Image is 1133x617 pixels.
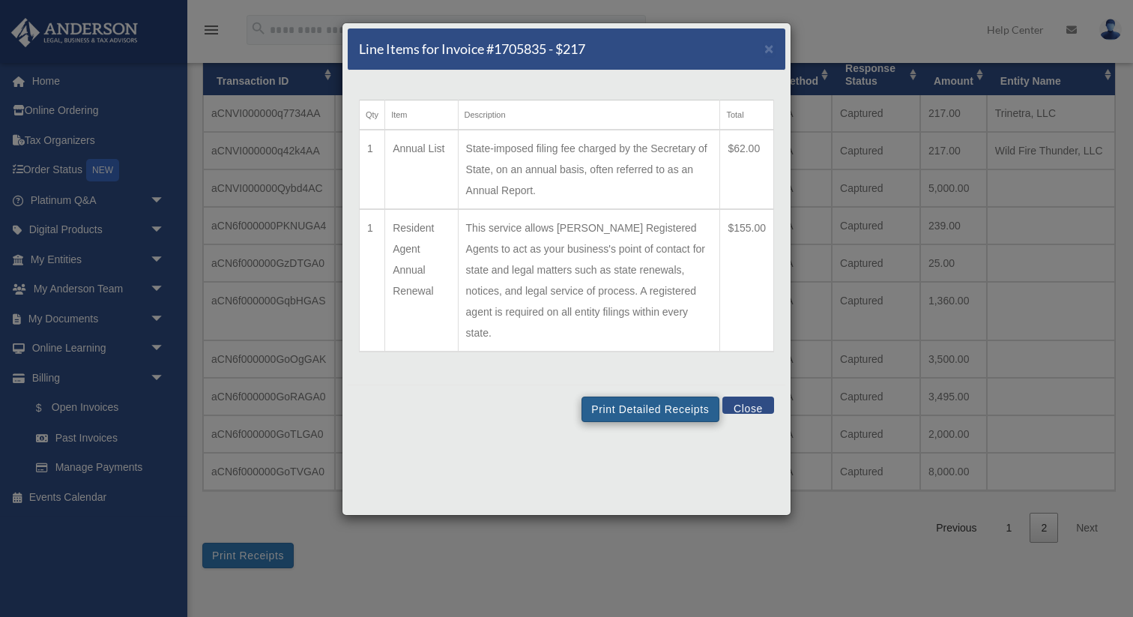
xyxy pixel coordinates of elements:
[360,100,385,130] th: Qty
[720,130,774,209] td: $62.00
[385,130,458,209] td: Annual List
[458,209,720,352] td: This service allows [PERSON_NAME] Registered Agents to act as your business's point of contact fo...
[720,209,774,352] td: $155.00
[764,40,774,56] button: Close
[360,130,385,209] td: 1
[359,40,585,58] h5: Line Items for Invoice #1705835 - $217
[720,100,774,130] th: Total
[360,209,385,352] td: 1
[458,130,720,209] td: State-imposed filing fee charged by the Secretary of State, on an annual basis, often referred to...
[722,397,774,414] button: Close
[458,100,720,130] th: Description
[764,40,774,57] span: ×
[581,397,719,422] button: Print Detailed Receipts
[385,100,458,130] th: Item
[385,209,458,352] td: Resident Agent Annual Renewal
